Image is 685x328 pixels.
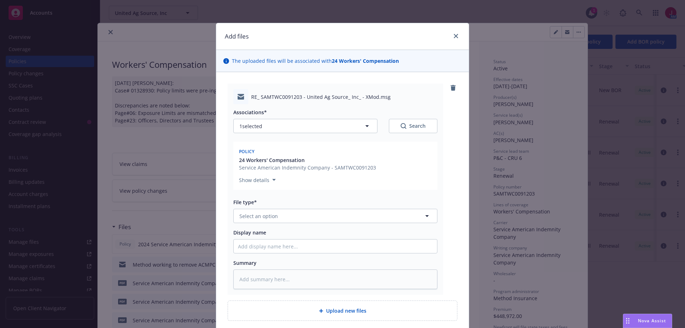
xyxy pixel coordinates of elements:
input: Add display name here... [234,239,437,253]
div: Upload new files [228,301,457,321]
span: Summary [233,259,257,266]
span: Display name [233,229,266,236]
span: Upload new files [326,307,366,314]
span: Nova Assist [638,318,666,324]
button: Nova Assist [623,314,672,328]
div: Drag to move [623,314,632,328]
